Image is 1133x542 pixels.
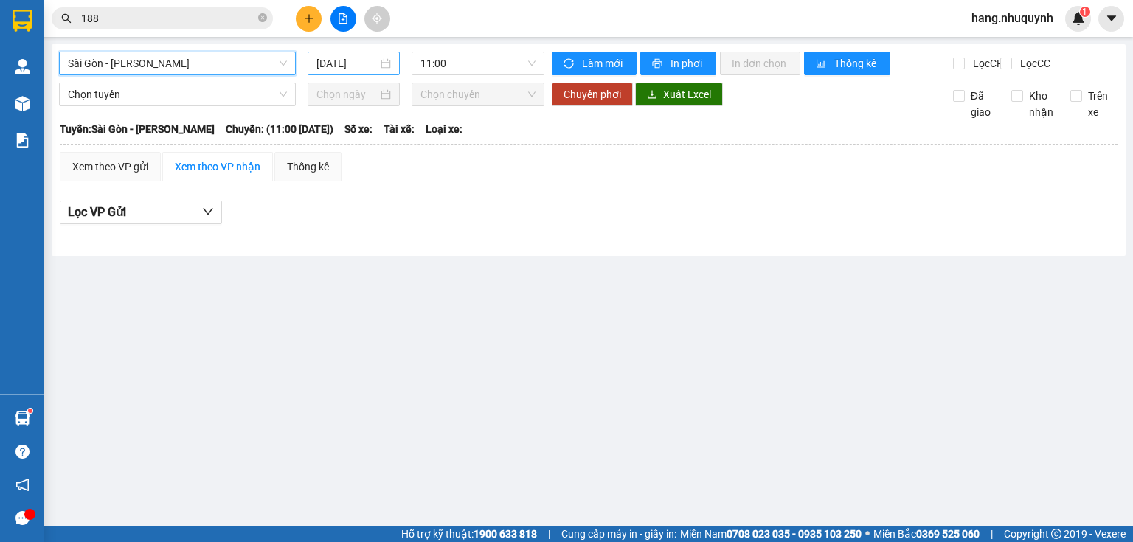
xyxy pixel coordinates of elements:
[13,10,32,32] img: logo-vxr
[287,159,329,175] div: Thống kê
[991,526,993,542] span: |
[304,13,314,24] span: plus
[330,6,356,32] button: file-add
[804,52,890,75] button: bar-chartThống kê
[60,201,222,224] button: Lọc VP Gửi
[552,83,633,106] button: Chuyển phơi
[15,411,30,426] img: warehouse-icon
[384,121,415,137] span: Tài xế:
[960,9,1065,27] span: hang.nhuquynh
[865,531,870,537] span: ⚪️
[4,59,148,100] span: [PERSON_NAME]( [PERSON_NAME])
[1023,88,1059,120] span: Kho nhận
[680,526,862,542] span: Miền Nam
[61,13,72,24] span: search
[652,58,665,70] span: printer
[582,55,625,72] span: Làm mới
[28,409,32,413] sup: 1
[226,121,333,137] span: Chuyến: (11:00 [DATE])
[68,203,126,221] span: Lọc VP Gửi
[965,88,1001,120] span: Đã giao
[338,13,348,24] span: file-add
[834,55,879,72] span: Thống kê
[68,52,287,74] span: Sài Gòn - Phan Rang
[916,528,980,540] strong: 0369 525 060
[258,12,267,26] span: close-circle
[720,52,800,75] button: In đơn chọn
[4,7,212,57] strong: NHẬN:
[15,511,30,525] span: message
[401,526,537,542] span: Hỗ trợ kỹ thuật:
[1082,88,1118,120] span: Trên xe
[15,133,30,148] img: solution-icon
[1082,7,1087,17] span: 1
[1098,6,1124,32] button: caret-down
[60,123,215,135] b: Tuyến: Sài Gòn - [PERSON_NAME]
[15,478,30,492] span: notification
[420,83,536,105] span: Chọn chuyến
[4,32,212,57] span: [GEOGRAPHIC_DATA]
[1014,55,1053,72] span: Lọc CC
[258,13,267,22] span: close-circle
[1080,7,1090,17] sup: 1
[426,121,462,137] span: Loại xe:
[296,6,322,32] button: plus
[552,52,637,75] button: syncLàm mới
[68,83,287,105] span: Chọn tuyến
[81,10,255,27] input: Tìm tên, số ĐT hoặc mã đơn
[364,6,390,32] button: aim
[474,528,537,540] strong: 1900 633 818
[15,59,30,74] img: warehouse-icon
[1051,529,1061,539] span: copyright
[564,58,576,70] span: sync
[967,55,1005,72] span: Lọc CR
[202,206,214,218] span: down
[316,55,377,72] input: 15/09/2025
[15,96,30,111] img: warehouse-icon
[816,58,828,70] span: bar-chart
[873,526,980,542] span: Miền Bắc
[175,159,260,175] div: Xem theo VP nhận
[671,55,704,72] span: In phơi
[635,83,723,106] button: downloadXuất Excel
[372,13,382,24] span: aim
[727,528,862,540] strong: 0708 023 035 - 0935 103 250
[420,52,536,74] span: 11:00
[561,526,676,542] span: Cung cấp máy in - giấy in:
[4,103,108,123] span: 0359318353
[1072,12,1085,25] img: icon-new-feature
[1105,12,1118,25] span: caret-down
[72,159,148,175] div: Xem theo VP gửi
[344,121,373,137] span: Số xe:
[640,52,716,75] button: printerIn phơi
[316,86,377,103] input: Chọn ngày
[548,526,550,542] span: |
[15,445,30,459] span: question-circle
